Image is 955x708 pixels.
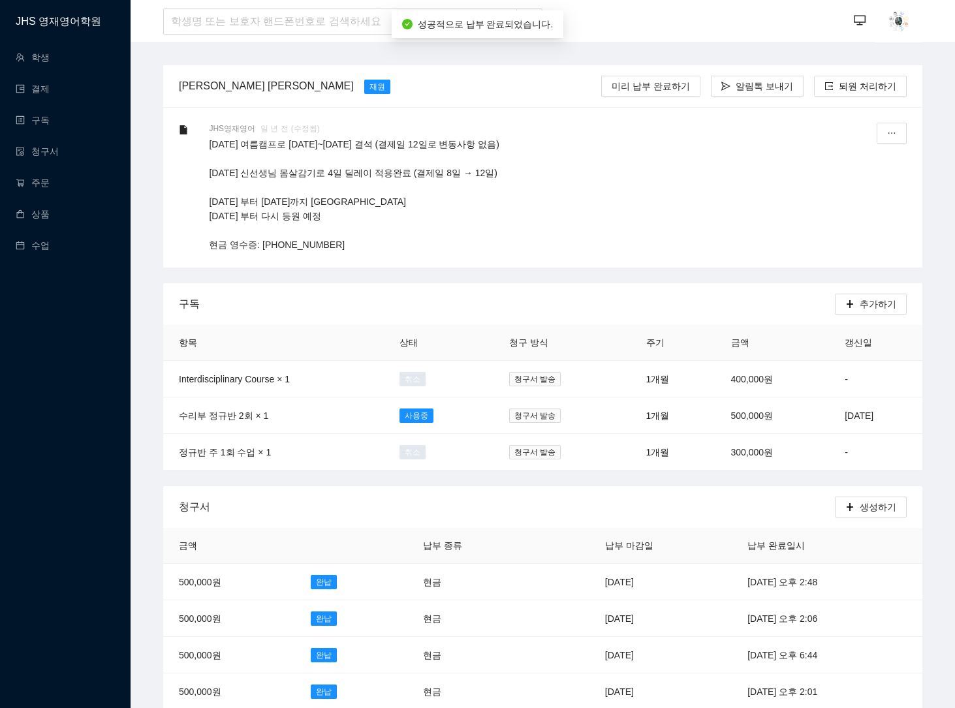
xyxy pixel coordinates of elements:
span: 일 년 전 [260,124,289,133]
td: Interdisciplinary Course × 1 [163,361,384,397]
span: 취소 [399,445,426,459]
span: 완납 [311,611,337,626]
span: 완납 [311,648,337,662]
span: 청구서 발송 [509,372,561,386]
th: 주기 [631,325,715,361]
span: 사용중 [399,408,433,423]
span: (수정됨) [291,124,320,133]
th: 갱신일 [829,325,922,361]
button: send알림톡 보내기 [711,76,804,97]
td: 정규반 주 1회 수업 × 1 [163,434,384,470]
td: 수리부 정규반 2회 × 1 [163,397,384,434]
span: file [179,125,188,134]
button: ellipsis [877,123,907,144]
td: 1개월 [631,434,715,470]
span: 청구서 발송 [509,408,561,423]
td: [DATE] [589,600,732,637]
td: [DATE] 오후 2:48 [732,564,922,600]
td: 현금 [407,637,533,673]
span: 알림톡 보내기 [736,79,793,93]
button: export퇴원 처리하기 [814,76,907,97]
span: plus [845,502,854,513]
td: - [829,434,922,470]
a: file-done청구서 [16,146,59,157]
span: 미리 납부 완료하기 [612,79,690,93]
td: 현금 [407,600,533,637]
span: export [824,82,834,92]
th: 상태 [384,325,493,361]
td: [DATE] [829,397,922,434]
span: 완납 [311,685,337,699]
a: shopping상품 [16,209,50,219]
td: 500,000원 [163,600,295,637]
td: [DATE] [589,637,732,673]
td: [DATE] [589,564,732,600]
span: check-circle [402,19,413,29]
span: 재원 [364,80,390,94]
span: plus [845,300,854,310]
span: send [721,82,730,92]
td: 현금 [407,564,533,600]
td: 1개월 [631,397,715,434]
span: JHS영재영어 [209,123,260,134]
td: - [829,361,922,397]
span: 청구서 발송 [509,445,561,459]
td: 500,000원 [163,637,295,673]
input: 학생명 또는 보호자 핸드폰번호로 검색하세요 [163,8,517,35]
th: 납부 마감일 [589,528,732,564]
th: 납부 완료일시 [732,528,922,564]
th: 금액 [715,325,830,361]
th: 납부 종류 [407,528,533,564]
button: search [516,8,542,35]
span: ellipsis [887,129,896,139]
td: [DATE] 오후 2:06 [732,600,922,637]
th: 금액 [163,528,295,564]
span: desktop [854,14,866,28]
button: desktop [847,8,873,34]
td: 300,000원 [715,434,830,470]
span: 퇴원 처리하기 [839,79,896,93]
img: AAuE7mDoXpCatjYbFsrPngRLKPRV3HObE7Eyr2hcbN-bOg [888,11,909,32]
div: [PERSON_NAME] [PERSON_NAME] [174,78,359,94]
td: 500,000원 [715,397,830,434]
a: shopping-cart주문 [16,177,50,188]
div: 청구서 [179,488,835,525]
td: [DATE] 오후 6:44 [732,637,922,673]
a: calendar수업 [16,240,50,251]
a: wallet결제 [16,84,50,94]
td: 400,000원 [715,361,830,397]
p: [DATE] 여름캠프로 [DATE]~[DATE] 결석 (결제일 12일로 변동사항 없음) [DATE] 신선생님 몸살감기로 4일 딜레이 적용완료 (결제일 8일 → 12일) [DA... [209,137,846,252]
span: 생성하기 [860,500,896,514]
td: 500,000원 [163,564,295,600]
span: 성공적으로 납부 완료되었습니다. [418,19,554,29]
span: 취소 [399,372,426,386]
div: 구독 [179,285,835,322]
span: 추가하기 [860,297,896,311]
th: 항목 [163,325,384,361]
button: 미리 납부 완료하기 [601,76,700,97]
td: 1개월 [631,361,715,397]
button: plus추가하기 [835,294,907,315]
a: profile구독 [16,115,50,125]
span: 완납 [311,575,337,589]
th: 청구 방식 [493,325,631,361]
a: team학생 [16,52,50,63]
button: plus생성하기 [835,497,907,517]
